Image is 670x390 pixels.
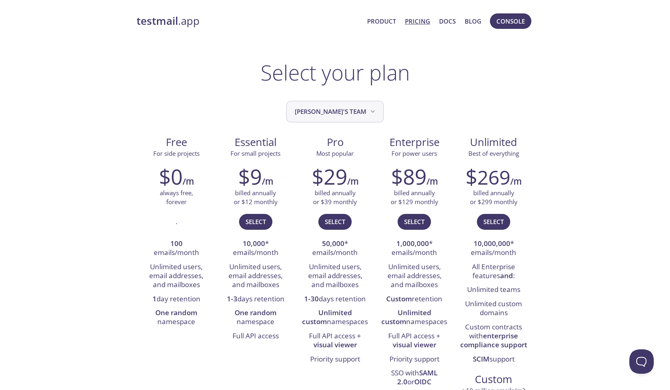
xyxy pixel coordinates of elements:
strong: 100 [170,239,183,248]
li: day retention [143,292,210,306]
strong: 1,000,000 [396,239,429,248]
span: Select [325,216,345,227]
h2: $ [466,164,510,189]
button: Select [239,214,272,229]
strong: 1 [152,294,157,303]
li: Full API access [222,329,289,343]
li: namespaces [381,306,448,329]
li: Full API access + [381,329,448,353]
h6: /m [426,174,438,188]
li: Unlimited custom domains [460,297,527,320]
a: Docs [439,16,456,26]
li: Priority support [381,353,448,366]
span: Unlimited [470,135,517,149]
span: Essential [222,135,289,149]
strong: One random [235,308,276,317]
a: Product [367,16,396,26]
span: [PERSON_NAME]'s team [295,106,377,117]
strong: Unlimited custom [381,308,431,326]
strong: 10,000,000 [474,239,510,248]
li: Full API access + [301,329,368,353]
button: Daniel's team [286,101,384,122]
h2: $9 [238,164,262,189]
strong: 1-30 [304,294,319,303]
h1: Select your plan [261,60,410,85]
strong: Custom [386,294,412,303]
span: Select [483,216,504,227]
strong: enterprise compliance support [460,331,527,349]
li: retention [381,292,448,306]
span: Select [404,216,424,227]
li: * emails/month [381,237,448,260]
h2: $29 [312,164,347,189]
span: Best of everything [468,149,519,157]
iframe: Help Scout Beacon - Open [629,349,654,374]
span: Enterprise [381,135,448,149]
strong: Unlimited custom [302,308,352,326]
span: Select [246,216,266,227]
span: Most popular [316,149,354,157]
p: billed annually or $299 monthly [470,189,518,206]
a: Blog [465,16,481,26]
li: namespaces [301,306,368,329]
strong: visual viewer [393,340,436,349]
li: Unlimited users, email addresses, and mailboxes [143,260,210,292]
li: namespace [143,306,210,329]
li: support [460,353,527,366]
span: Custom [461,373,527,386]
strong: 10,000 [243,239,265,248]
strong: SAML 2.0 [397,368,437,386]
a: Pricing [405,16,430,26]
span: 269 [477,164,510,190]
a: testmail.app [137,14,361,28]
button: Console [490,13,531,29]
p: billed annually or $12 monthly [234,189,278,206]
h6: /m [183,174,194,188]
li: * emails/month [222,237,289,260]
h6: /m [510,174,522,188]
strong: SCIM [473,354,489,364]
strong: testmail [137,14,178,28]
strong: visual viewer [313,340,357,349]
p: always free, forever [160,189,193,206]
h6: /m [347,174,359,188]
button: Select [398,214,431,229]
span: Console [496,16,525,26]
h6: /m [262,174,273,188]
li: Unlimited users, email addresses, and mailboxes [222,260,289,292]
span: For power users [392,149,437,157]
li: Unlimited users, email addresses, and mailboxes [301,260,368,292]
li: days retention [222,292,289,306]
li: SSO with or [381,366,448,390]
li: Priority support [301,353,368,366]
li: * emails/month [460,237,527,260]
span: Pro [302,135,368,149]
strong: OIDC [414,377,431,386]
span: Free [143,135,209,149]
li: days retention [301,292,368,306]
li: * emails/month [301,237,368,260]
li: All Enterprise features : [460,260,527,283]
li: Unlimited teams [460,283,527,297]
strong: One random [155,308,197,317]
button: Select [318,214,352,229]
li: Unlimited users, email addresses, and mailboxes [381,260,448,292]
span: For side projects [153,149,200,157]
p: billed annually or $129 monthly [391,189,438,206]
strong: and [500,271,513,280]
p: billed annually or $39 monthly [313,189,357,206]
li: emails/month [143,237,210,260]
strong: 50,000 [322,239,344,248]
li: namespace [222,306,289,329]
h2: $0 [159,164,183,189]
button: Select [477,214,510,229]
h2: $89 [391,164,426,189]
span: For small projects [231,149,281,157]
strong: 1-3 [227,294,237,303]
li: Custom contracts with [460,320,527,353]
